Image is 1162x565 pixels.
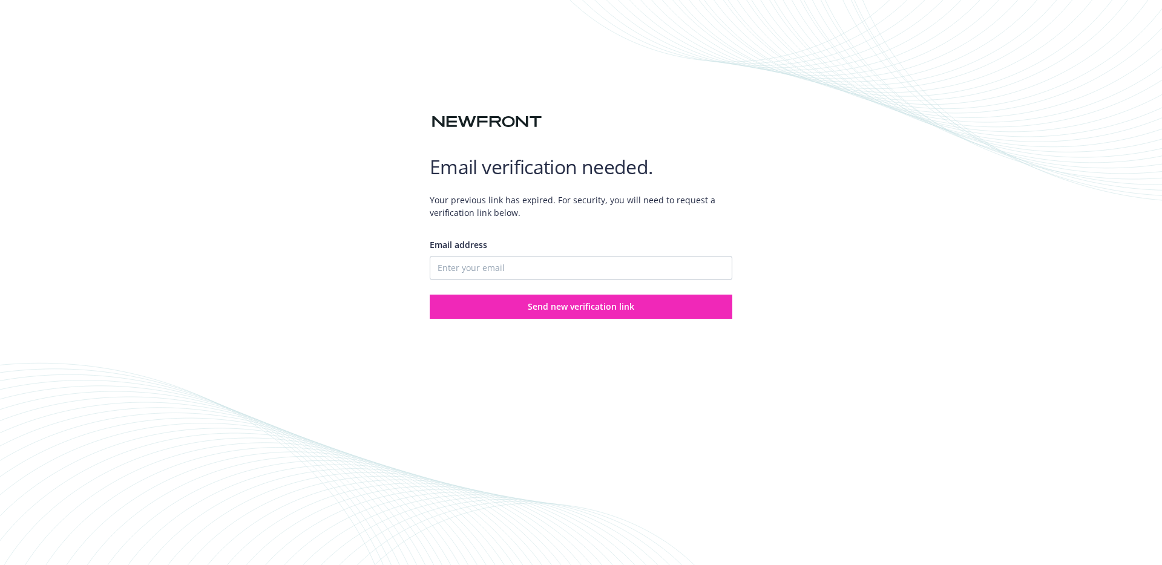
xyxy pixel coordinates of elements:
[430,256,732,280] input: Enter your email
[430,295,732,319] button: Send new verification link
[528,301,634,312] span: Send new verification link
[430,155,732,179] h1: Email verification needed.
[430,184,732,229] span: Your previous link has expired. For security, you will need to request a verification link below.
[430,239,487,250] span: Email address
[430,111,544,132] img: Newfront logo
